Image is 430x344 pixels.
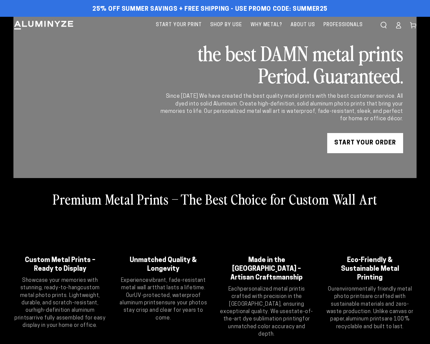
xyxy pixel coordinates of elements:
[121,278,206,291] strong: vibrant, fade-resistant metal wall art
[159,42,403,86] h2: the best DAMN metal prints Period. Guaranteed.
[240,287,301,292] strong: personalized metal print
[120,293,201,306] strong: UV-protected, waterproof aluminum prints
[153,17,205,33] a: Start Your Print
[210,21,242,29] span: Shop By Use
[320,17,366,33] a: Professionals
[22,256,98,273] h2: Custom Metal Prints – Ready to Display
[117,277,210,322] p: Experience that lasts a lifetime. Our ensure your photos stay crisp and clear for years to come.
[287,17,318,33] a: About Us
[14,308,94,320] strong: high-definition aluminum prints
[53,190,377,208] h2: Premium Metal Prints – The Best Choice for Custom Wall Art
[327,133,403,153] a: START YOUR Order
[156,21,202,29] span: Start Your Print
[334,287,412,299] strong: environmentally friendly metal photo prints
[376,18,391,33] summary: Search our site
[220,286,313,338] p: Each is crafted with precision in the [GEOGRAPHIC_DATA], ensuring exceptional quality. We use for...
[228,256,305,282] h2: Made in the [GEOGRAPHIC_DATA] – Artisan Craftsmanship
[291,21,315,29] span: About Us
[13,20,74,30] img: Aluminyze
[159,93,403,123] div: Since [DATE] We have created the best quality metal prints with the best customer service. All dy...
[346,316,385,322] strong: aluminum prints
[324,286,417,331] p: Our are crafted with sustainable materials and zero-waste production. Unlike canvas or paper, are...
[207,17,246,33] a: Shop By Use
[92,6,328,13] span: 25% off Summer Savings + Free Shipping - Use Promo Code: SUMMER25
[13,277,107,330] p: Showcase your memories with stunning, ready-to-hang . Lightweight, durable, and scratch-resistant...
[332,256,408,282] h2: Eco-Friendly & Sustainable Metal Printing
[20,285,100,298] strong: custom metal photo prints
[125,256,202,273] h2: Unmatched Quality & Longevity
[324,21,363,29] span: Professionals
[251,21,282,29] span: Why Metal?
[247,17,286,33] a: Why Metal?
